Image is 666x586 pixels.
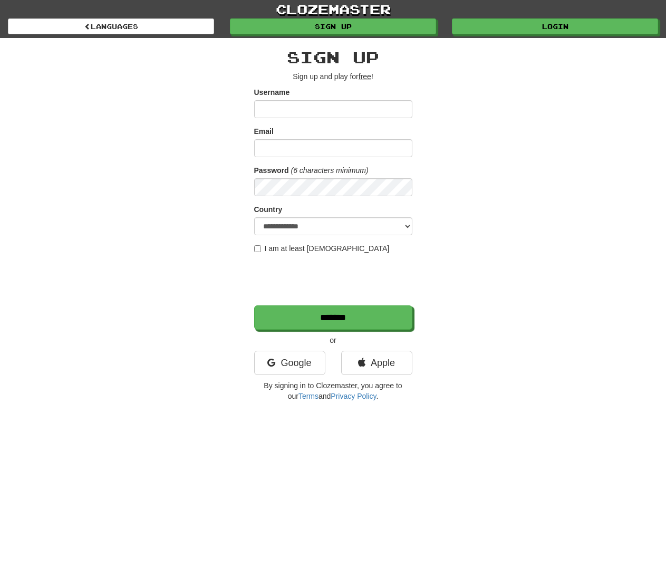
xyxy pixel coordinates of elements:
[254,245,261,252] input: I am at least [DEMOGRAPHIC_DATA]
[254,49,412,66] h2: Sign up
[8,18,214,34] a: Languages
[254,126,274,137] label: Email
[230,18,436,34] a: Sign up
[254,259,414,300] iframe: reCAPTCHA
[254,71,412,82] p: Sign up and play for !
[254,380,412,401] p: By signing in to Clozemaster, you agree to our and .
[452,18,658,34] a: Login
[254,204,283,215] label: Country
[331,392,376,400] a: Privacy Policy
[291,166,369,175] em: (6 characters minimum)
[341,351,412,375] a: Apple
[254,335,412,345] p: or
[254,87,290,98] label: Username
[298,392,318,400] a: Terms
[254,243,390,254] label: I am at least [DEMOGRAPHIC_DATA]
[359,72,371,81] u: free
[254,165,289,176] label: Password
[254,351,325,375] a: Google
